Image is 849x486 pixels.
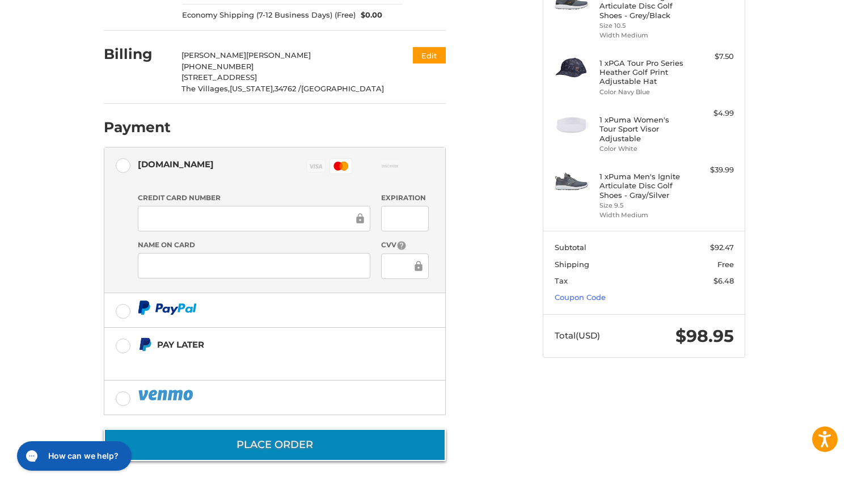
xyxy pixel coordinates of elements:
span: [PHONE_NUMBER] [181,62,254,71]
span: The Villages, [181,84,230,93]
span: Subtotal [555,243,586,252]
span: Economy Shipping (7-12 Business Days) (Free) [182,10,356,21]
label: CVV [381,240,428,251]
span: $92.47 [710,243,734,252]
label: Credit Card Number [138,193,370,203]
a: Coupon Code [555,293,606,302]
div: $4.99 [689,108,734,119]
h2: Payment [104,119,171,136]
span: Shipping [555,260,589,269]
span: [PERSON_NAME] [246,50,311,60]
span: Free [717,260,734,269]
span: 34762 / [274,84,301,93]
h4: 1 x PGA Tour Pro Series Heather Golf Print Adjustable Hat [599,58,686,86]
span: [STREET_ADDRESS] [181,73,257,82]
span: $0.00 [356,10,383,21]
span: Total (USD) [555,330,600,341]
iframe: PayPal Message 1 [138,357,375,366]
h4: 1 x Puma Men's Ignite Articulate Disc Golf Shoes - Gray/Silver [599,172,686,200]
li: Width Medium [599,31,686,40]
img: Pay Later icon [138,337,152,352]
li: Width Medium [599,210,686,220]
img: PayPal icon [138,388,196,402]
iframe: Gorgias live chat messenger [11,437,135,475]
h4: 1 x Puma Women's Tour Sport Visor Adjustable [599,115,686,143]
span: Tax [555,276,568,285]
button: Place Order [104,429,446,461]
div: Pay Later [157,335,374,354]
div: [DOMAIN_NAME] [138,155,214,174]
button: Edit [413,47,446,64]
li: Size 9.5 [599,201,686,210]
h2: Billing [104,45,170,63]
span: $98.95 [675,326,734,346]
div: $7.50 [689,51,734,62]
label: Expiration [381,193,428,203]
label: Name on Card [138,240,370,250]
span: $6.48 [713,276,734,285]
div: $39.99 [689,164,734,176]
li: Color White [599,144,686,154]
li: Color Navy Blue [599,87,686,97]
span: [PERSON_NAME] [181,50,246,60]
img: PayPal icon [138,301,197,315]
span: [US_STATE], [230,84,274,93]
span: [GEOGRAPHIC_DATA] [301,84,384,93]
li: Size 10.5 [599,21,686,31]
